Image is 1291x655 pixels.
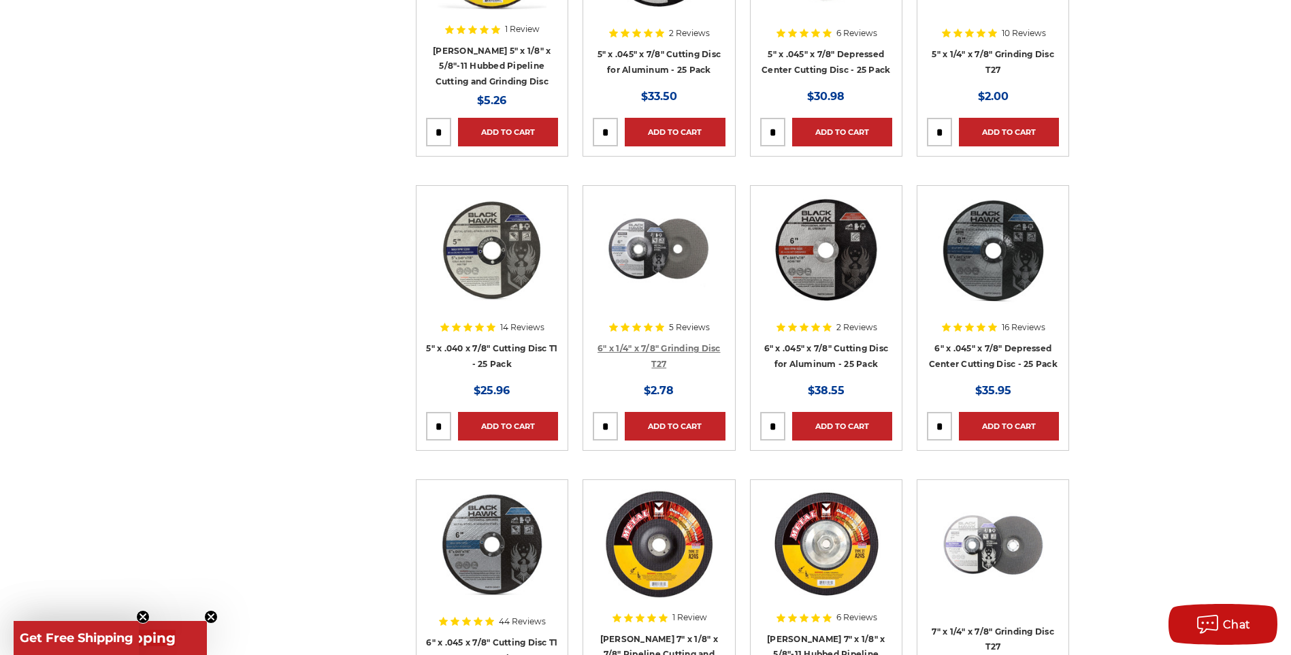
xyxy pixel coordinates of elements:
a: [PERSON_NAME] 5" x 1/8" x 5/8"-11 Hubbed Pipeline Cutting and Grinding Disc [433,46,551,86]
span: $30.98 [807,90,845,103]
span: $2.78 [644,384,674,397]
a: 6" x .045" x 7/8" Cutting Disc for Aluminum - 25 Pack [764,343,889,369]
a: 6" x 1/4" x 7/8" Grinding Disc T27 [598,343,721,369]
button: Close teaser [136,610,150,624]
span: 44 Reviews [499,618,546,626]
a: Mercer 7" x 1/8" x 7/8 Cutting and Light Grinding Wheel [593,490,725,622]
a: BHA 7 in grinding disc [927,490,1059,622]
span: 2 Reviews [836,323,877,332]
span: 10 Reviews [1002,29,1046,37]
span: 16 Reviews [1002,323,1045,332]
span: $33.50 [641,90,677,103]
a: Add to Cart [792,412,892,441]
img: 6 inch cut off wheel for aluminum [772,195,881,304]
a: 5" x 1/4" x 7/8" Grinding Disc T27 [932,49,1054,75]
img: 6" x .045 x 7/8" Cutting Disc T1 [438,490,546,598]
a: Add to Cart [625,412,725,441]
span: $38.55 [808,384,845,397]
img: Close-up of Black Hawk 5-inch thin cut-off disc for precision metalwork [438,195,546,304]
a: Close-up of Black Hawk 5-inch thin cut-off disc for precision metalwork [426,195,558,327]
a: Add to Cart [792,118,892,146]
span: Chat [1223,618,1251,631]
a: Add to Cart [458,412,558,441]
img: Mercer 7" x 1/8" x 5/8"-11 Hubbed Cutting and Light Grinding Wheel [772,490,881,598]
a: 6 inch grinding disc by Black Hawk Abrasives [593,195,725,327]
a: 5" x .045" x 7/8" Cutting Disc for Aluminum - 25 Pack [598,49,721,75]
a: Add to Cart [625,118,725,146]
img: BHA 7 in grinding disc [938,490,1047,598]
a: 6" x .045 x 7/8" Cutting Disc T1 [426,490,558,622]
a: 6" x .045" x 7/8" Depressed Center Cutting Disc - 25 Pack [929,343,1058,369]
span: 2 Reviews [669,29,710,37]
span: 14 Reviews [500,323,544,332]
img: Mercer 7" x 1/8" x 7/8 Cutting and Light Grinding Wheel [604,490,713,598]
span: Get Free Shipping [20,630,133,645]
div: Get Free ShippingClose teaser [14,621,207,655]
img: 6 inch grinding disc by Black Hawk Abrasives [604,195,713,304]
a: 6 inch cut off wheel for aluminum [760,195,892,327]
a: 7" x 1/4" x 7/8" Grinding Disc T27 [932,626,1054,652]
div: Get Free ShippingClose teaser [14,621,139,655]
a: Add to Cart [959,412,1059,441]
a: Add to Cart [959,118,1059,146]
span: $35.95 [975,384,1011,397]
button: Close teaser [204,610,218,624]
span: 5 Reviews [669,323,710,332]
span: 6 Reviews [836,29,877,37]
span: $25.96 [474,384,510,397]
a: 5" x .045" x 7/8" Depressed Center Cutting Disc - 25 Pack [762,49,890,75]
span: $5.26 [477,94,506,107]
a: Mercer 7" x 1/8" x 5/8"-11 Hubbed Cutting and Light Grinding Wheel [760,490,892,622]
a: 5" x .040 x 7/8" Cutting Disc T1 - 25 Pack [426,343,557,369]
a: 6" x .045" x 7/8" Depressed Center Type 27 Cut Off Wheel [927,195,1059,327]
span: $2.00 [978,90,1009,103]
img: 6" x .045" x 7/8" Depressed Center Type 27 Cut Off Wheel [938,195,1047,304]
button: Chat [1169,604,1277,645]
a: Add to Cart [458,118,558,146]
